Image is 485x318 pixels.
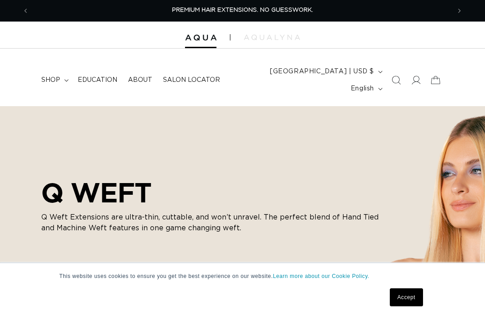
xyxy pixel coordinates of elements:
[185,35,216,41] img: Aqua Hair Extensions
[123,71,158,90] a: About
[172,7,313,13] span: PREMIUM HAIR EXTENSIONS. NO GUESSWORK.
[450,2,469,19] button: Next announcement
[41,177,383,208] h2: Q WEFT
[273,273,370,279] a: Learn more about our Cookie Policy.
[270,67,374,76] span: [GEOGRAPHIC_DATA] | USD $
[78,76,117,84] span: Education
[41,212,383,233] p: Q Weft Extensions are ultra-thin, cuttable, and won’t unravel. The perfect blend of Hand Tied and...
[72,71,123,90] a: Education
[36,71,72,90] summary: shop
[386,70,406,90] summary: Search
[128,76,152,84] span: About
[265,63,386,80] button: [GEOGRAPHIC_DATA] | USD $
[16,2,35,19] button: Previous announcement
[41,76,60,84] span: shop
[244,35,300,40] img: aqualyna.com
[390,288,423,306] a: Accept
[351,84,374,94] span: English
[345,80,386,97] button: English
[158,71,225,90] a: Salon Locator
[59,272,426,280] p: This website uses cookies to ensure you get the best experience on our website.
[163,76,220,84] span: Salon Locator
